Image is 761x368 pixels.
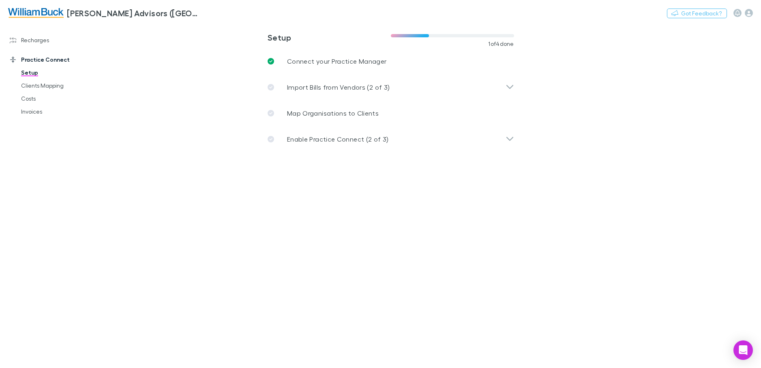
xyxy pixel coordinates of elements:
img: William Buck Advisors (WA) Pty Ltd's Logo [8,8,64,18]
a: Map Organisations to Clients [261,100,521,126]
a: [PERSON_NAME] Advisors ([GEOGRAPHIC_DATA]) Pty Ltd [3,3,206,23]
a: Connect your Practice Manager [261,48,521,74]
h3: [PERSON_NAME] Advisors ([GEOGRAPHIC_DATA]) Pty Ltd [67,8,201,18]
a: Practice Connect [2,53,109,66]
p: Import Bills from Vendors (2 of 3) [287,82,390,92]
a: Costs [13,92,109,105]
div: Open Intercom Messenger [733,340,753,360]
p: Map Organisations to Clients [287,108,379,118]
div: Enable Practice Connect (2 of 3) [261,126,521,152]
a: Recharges [2,34,109,47]
button: Got Feedback? [667,9,727,18]
p: Enable Practice Connect (2 of 3) [287,134,389,144]
p: Connect your Practice Manager [287,56,387,66]
h3: Setup [268,32,391,42]
a: Setup [13,66,109,79]
a: Invoices [13,105,109,118]
a: Clients Mapping [13,79,109,92]
div: Import Bills from Vendors (2 of 3) [261,74,521,100]
span: 1 of 4 done [488,41,514,47]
